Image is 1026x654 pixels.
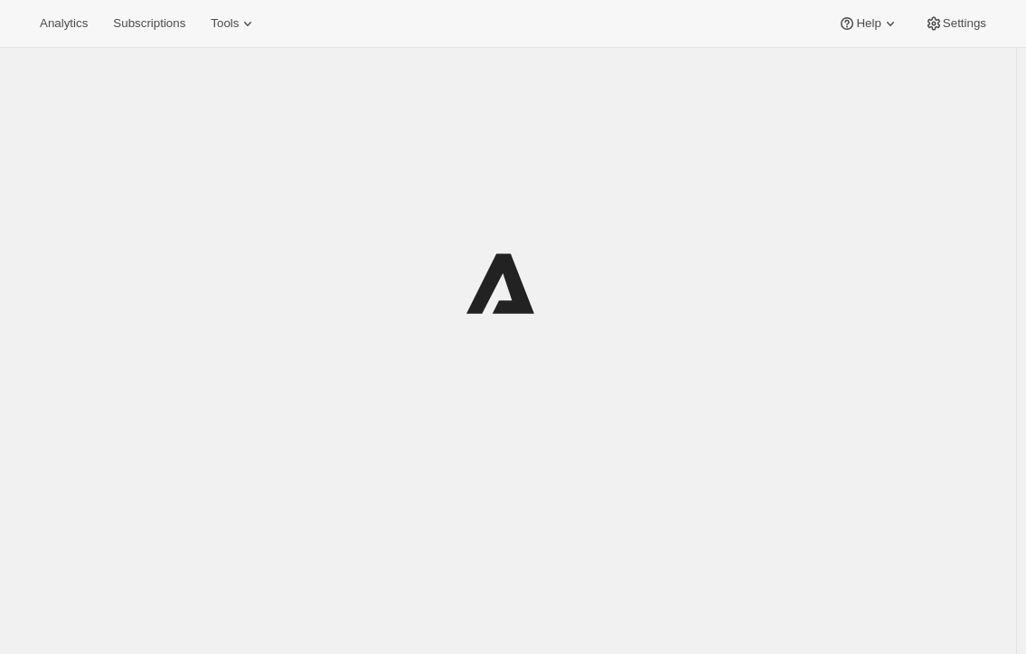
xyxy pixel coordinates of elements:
span: Subscriptions [113,16,185,31]
span: Settings [943,16,986,31]
span: Help [856,16,880,31]
button: Subscriptions [102,11,196,36]
button: Analytics [29,11,99,36]
span: Analytics [40,16,88,31]
button: Help [827,11,909,36]
button: Tools [200,11,268,36]
span: Tools [211,16,239,31]
button: Settings [914,11,997,36]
